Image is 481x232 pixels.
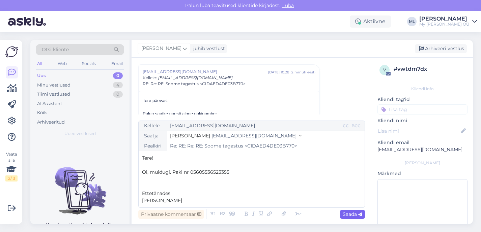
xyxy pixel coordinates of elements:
[64,131,96,137] span: Uued vestlused
[211,133,296,139] span: [EMAIL_ADDRESS][DOMAIN_NAME]
[143,97,315,104] div: Tere päevast
[290,70,315,75] div: ( 2 minuti eest )
[341,123,350,129] div: CC
[377,86,468,92] div: Kliendi info
[139,131,167,141] div: Saatja
[343,211,362,217] span: Saada
[377,104,468,114] input: Lisa tag
[143,81,246,87] span: RE: Re: RE: Soome tagastus <CIDAED4DE03B770>
[419,22,470,27] div: My [PERSON_NAME] OÜ
[113,91,123,98] div: 0
[5,175,18,181] div: 2 / 3
[268,70,289,75] div: [DATE] 10:28
[142,190,170,196] span: Ettetänades
[5,45,18,58] img: Askly Logo
[280,2,296,8] span: Luba
[167,121,341,131] input: Recepient...
[113,82,123,89] div: 4
[37,72,46,79] div: Uus
[143,75,157,80] span: Kellele :
[170,132,302,139] button: [PERSON_NAME] [EMAIL_ADDRESS][DOMAIN_NAME]
[350,15,391,28] div: Aktiivne
[46,222,115,229] p: Uued vestlused tulevad siia.
[377,96,468,103] p: Kliendi tag'id
[138,210,204,219] div: Privaatne kommentaar
[170,133,210,139] span: [PERSON_NAME]
[139,121,167,131] div: Kellele
[37,82,70,89] div: Minu vestlused
[415,44,467,53] div: Arhiveeri vestlus
[142,197,182,203] span: [PERSON_NAME]
[37,109,47,116] div: Kõik
[37,91,70,98] div: Tiimi vestlused
[142,169,229,175] span: Oi, muidugi. Paki nr 05605536523355
[56,59,68,68] div: Web
[383,67,386,72] span: v
[377,170,468,177] p: Märkmed
[167,141,365,151] input: Write subject here...
[377,139,468,146] p: Kliendi email
[394,65,465,73] div: # vwtdm7dx
[37,100,62,107] div: AI Assistent
[42,46,69,53] span: Otsi kliente
[113,72,123,79] div: 0
[141,45,181,52] span: [PERSON_NAME]
[378,127,460,135] input: Lisa nimi
[350,123,362,129] div: BCC
[377,117,468,124] p: Kliendi nimi
[377,160,468,166] div: [PERSON_NAME]
[5,151,18,181] div: Vaata siia
[36,59,44,68] div: All
[419,16,477,27] a: [PERSON_NAME]My [PERSON_NAME] OÜ
[143,69,268,75] span: [EMAIL_ADDRESS][DOMAIN_NAME]
[81,59,97,68] div: Socials
[142,155,153,161] span: Tere!
[191,45,225,52] div: juhib vestlust
[377,146,468,153] p: [EMAIL_ADDRESS][DOMAIN_NAME]
[139,141,167,151] div: Pealkiri
[110,59,124,68] div: Email
[407,17,417,26] div: ML
[37,119,65,126] div: Arhiveeritud
[30,155,130,216] img: No chats
[158,75,233,80] span: [EMAIL_ADDRESS][DOMAIN_NAME]
[419,16,470,22] div: [PERSON_NAME]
